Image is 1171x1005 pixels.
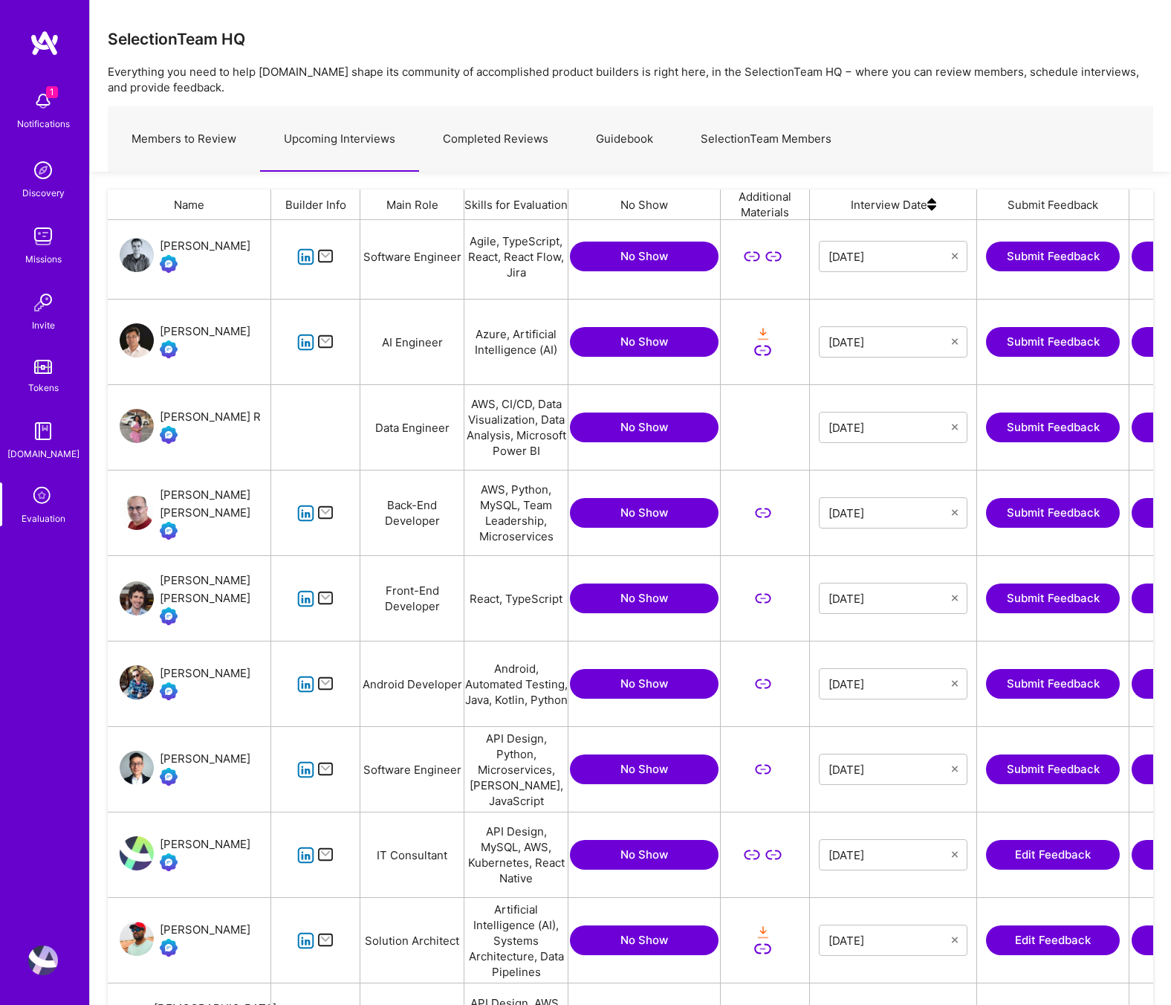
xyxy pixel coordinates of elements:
[317,761,334,778] i: icon Mail
[986,413,1120,442] button: Submit Feedback
[986,584,1120,613] button: Submit Feedback
[160,323,250,340] div: [PERSON_NAME]
[464,727,568,812] div: API Design, Python, Microservices, [PERSON_NAME], JavaScript
[120,496,154,530] img: User Avatar
[160,486,270,522] div: [PERSON_NAME] [PERSON_NAME]
[464,190,568,219] div: Skills for Evaluation
[744,847,761,864] i: icon LinkSecondary
[986,669,1120,699] button: Submit Feedback
[986,498,1120,528] button: Submit Feedback
[160,408,261,426] div: [PERSON_NAME] R
[28,380,59,395] div: Tokens
[297,248,314,265] i: icon linkedIn
[317,847,334,864] i: icon Mail
[28,416,58,446] img: guide book
[360,727,464,812] div: Software Engineer
[828,933,952,948] input: Select Date...
[120,409,154,443] img: User Avatar
[754,342,771,359] i: icon LinkSecondary
[570,925,719,955] button: No Show
[317,334,334,351] i: icon Mail
[570,584,719,613] button: No Show
[360,300,464,384] div: AI Engineer
[317,590,334,607] i: icon Mail
[297,932,314,949] i: icon linkedIn
[120,751,154,785] img: User Avatar
[744,248,761,265] i: icon LinkSecondary
[754,505,771,522] i: icon LinkSecondary
[810,190,977,219] div: Interview Date
[754,676,771,693] i: icon LinkSecondary
[28,946,58,975] img: User Avatar
[108,64,1153,95] p: Everything you need to help [DOMAIN_NAME] shape its community of accomplished product builders is...
[464,642,568,726] div: Android, Automated Testing, Java, Kotlin, Python
[828,676,952,691] input: Select Date...
[160,255,178,273] img: Evaluation Call Booked
[160,426,178,444] img: Evaluation Call Booked
[464,471,568,555] div: AWS, Python, MySQL, Team Leadership, Microservices
[677,107,855,172] a: SelectionTeam Members
[120,665,154,699] img: User Avatar
[28,288,58,317] img: Invite
[927,190,936,219] img: sort
[297,505,314,522] i: icon linkedIn
[160,237,250,255] div: [PERSON_NAME]
[32,317,55,333] div: Invite
[317,932,334,949] i: icon Mail
[977,190,1129,219] div: Submit Feedback
[828,249,952,264] input: Select Date...
[765,248,782,265] i: icon LinkSecondary
[17,116,70,132] div: Notifications
[28,86,58,116] img: bell
[360,385,464,470] div: Data Engineer
[160,522,178,540] img: Evaluation Call Booked
[568,190,721,219] div: No Show
[108,107,260,172] a: Members to Review
[160,665,250,682] div: [PERSON_NAME]
[828,335,952,349] input: Select Date...
[986,754,1120,784] a: Submit Feedback
[360,898,464,983] div: Solution Architect
[297,676,314,693] i: icon linkedIn
[828,420,952,435] input: Select Date...
[986,925,1120,955] button: Edit Feedback
[570,840,719,870] button: No Show
[721,190,810,219] div: Additional Materials
[30,30,59,56] img: logo
[828,591,952,606] input: Select Date...
[570,327,719,357] button: No Show
[160,572,270,607] div: [PERSON_NAME] [PERSON_NAME]
[120,572,270,625] a: User Avatar[PERSON_NAME] [PERSON_NAME]Evaluation Call Booked
[570,498,719,528] button: No Show
[570,754,719,784] button: No Show
[464,812,568,897] div: API Design, MySQL, AWS, Kubernetes, React Native
[754,326,771,343] i: icon OrangeDownload
[986,242,1120,271] a: Submit Feedback
[754,940,771,957] i: icon LinkSecondary
[570,242,719,271] button: No Show
[22,511,65,526] div: Evaluation
[419,107,572,172] a: Completed Reviews
[464,214,568,299] div: Agile, TypeScript, React, React Flow, Jira
[828,762,952,777] input: Select Date...
[828,847,952,862] input: Select Date...
[120,921,250,960] a: User Avatar[PERSON_NAME]Evaluation Call Booked
[28,155,58,185] img: discovery
[120,408,261,447] a: User Avatar[PERSON_NAME] REvaluation Call Booked
[297,761,314,778] i: icon linkedIn
[297,590,314,607] i: icon linkedIn
[464,556,568,641] div: React, TypeScript
[754,924,771,941] i: icon OrangeDownload
[360,190,464,219] div: Main Role
[25,251,62,267] div: Missions
[317,676,334,693] i: icon Mail
[120,750,250,789] a: User Avatar[PERSON_NAME]Evaluation Call Booked
[828,505,952,520] input: Select Date...
[108,30,245,48] h3: SelectionTeam HQ
[160,607,178,625] img: Evaluation Call Booked
[754,761,771,778] i: icon LinkSecondary
[464,385,568,470] div: AWS, CI/CD, Data Visualization, Data Analysis, Microsoft Power BI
